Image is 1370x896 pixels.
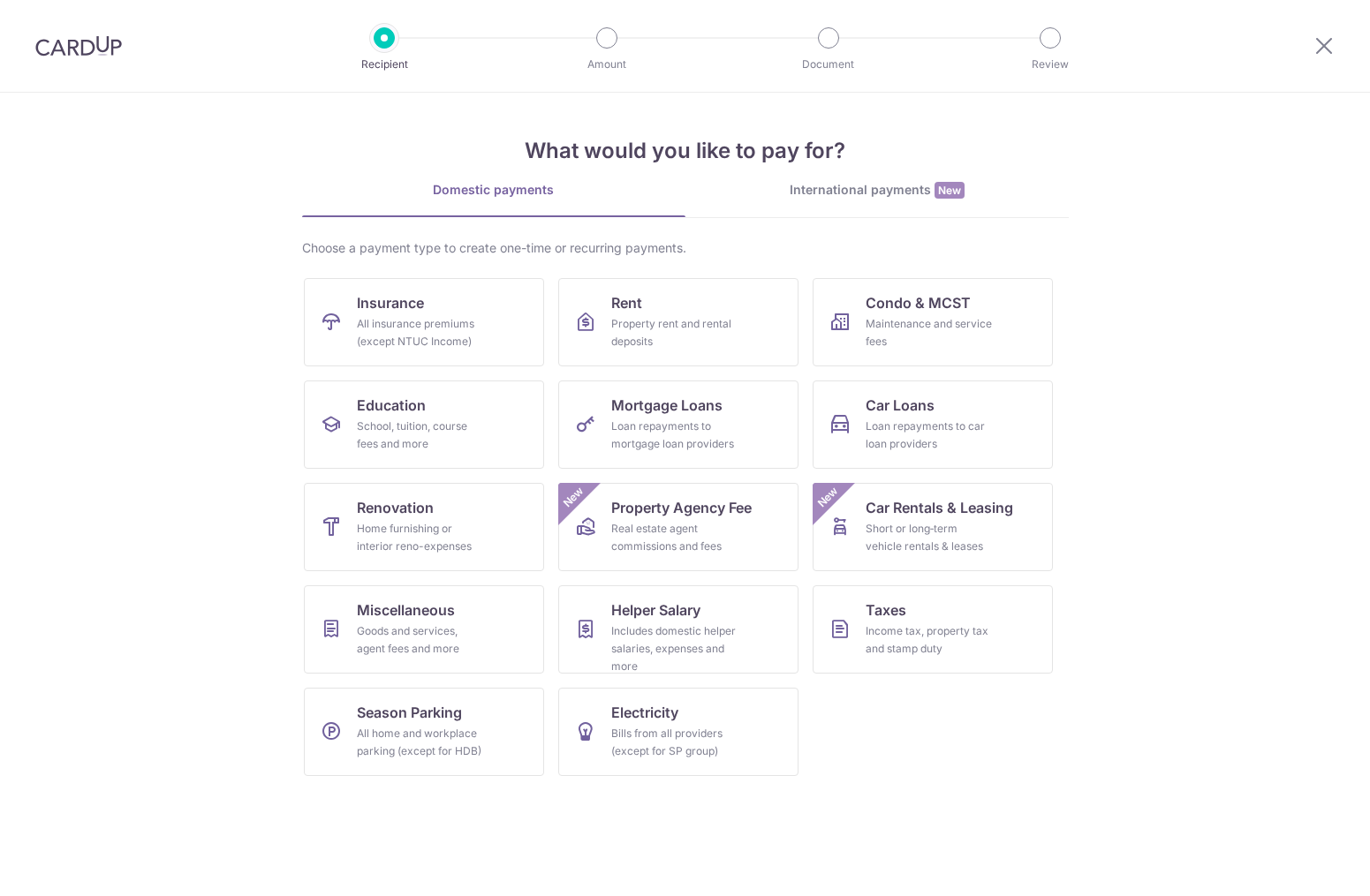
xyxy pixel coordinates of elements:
[611,622,738,675] div: Includes domestic helper salaries, expenses and more
[611,418,738,453] div: Loan repayments to mortgage loan providers
[304,380,544,469] a: EducationSchool, tuition, course fees and more
[304,278,544,366] a: InsuranceAll insurance premiums (except NTUC Income)
[357,292,424,313] span: Insurance
[813,585,1053,674] a: TaxesIncome tax, property tax and stamp duty
[558,380,799,469] a: Mortgage LoansLoan repayments to mortgage loan providers
[813,278,1053,366] a: Condo & MCSTMaintenance and service fees
[611,292,642,313] span: Rent
[611,520,738,555] div: Real estate agent commissions and fees
[357,702,462,723] span: Season Parking
[813,483,1053,571] a: Car Rentals & LeasingShort or long‑term vehicle rentals & leasesNew
[357,725,484,760] div: All home and workplace parking (except for HDB)
[685,181,1069,200] div: International payments
[558,278,799,366] a: RentProperty rent and rental deposits
[866,292,971,313] span: Condo & MCST
[304,585,544,674] a: MiscellaneousGoods and services, agent fees and more
[302,239,1069,257] div: Choose a payment type to create one-time or recurring payments.
[357,395,426,416] span: Education
[763,56,894,73] p: Document
[357,520,484,555] div: Home furnishing or interior reno-expenses
[866,497,1013,518] span: Car Rentals & Leasing
[304,688,544,776] a: Season ParkingAll home and workplace parking (except for HDB)
[866,395,935,416] span: Car Loans
[985,56,1116,73] p: Review
[611,395,723,416] span: Mortgage Loans
[357,622,484,658] div: Goods and services, agent fees and more
[541,56,672,73] p: Amount
[866,315,993,350] div: Maintenance and service fees
[866,418,993,453] div: Loan repayments to car loan providers
[357,599,455,621] span: Miscellaneous
[357,497,434,518] span: Renovation
[319,56,450,73] p: Recipient
[813,483,842,512] span: New
[357,315,484,350] div: All insurance premiums (except NTUC Income)
[558,483,799,571] a: Property Agency FeeReal estate agent commissions and feesNew
[611,497,752,518] span: Property Agency Fee
[611,599,700,621] span: Helper Salary
[866,622,993,658] div: Income tax, property tax and stamp duty
[304,483,544,571] a: RenovationHome furnishing or interior reno-expenses
[302,181,685,199] div: Domestic payments
[611,315,738,350] div: Property rent and rental deposits
[935,182,965,199] span: New
[813,380,1053,469] a: Car LoansLoan repayments to car loan providers
[558,688,799,776] a: ElectricityBills from all providers (except for SP group)
[558,483,587,512] span: New
[611,725,738,760] div: Bills from all providers (except for SP group)
[558,585,799,674] a: Helper SalaryIncludes domestic helper salaries, expenses and more
[357,418,484,453] div: School, tuition, course fees and more
[866,520,993,555] div: Short or long‑term vehicle rentals & leases
[302,135,1069,167] h4: What would you like to pay for?
[35,35,122,56] img: CardUp
[866,599,906,621] span: Taxes
[611,702,678,723] span: Electricity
